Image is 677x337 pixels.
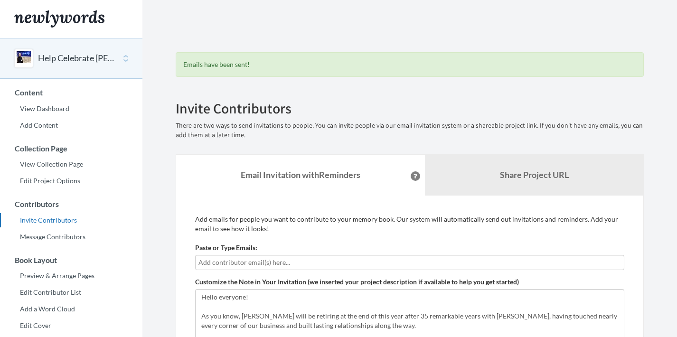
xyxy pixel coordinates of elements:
[195,215,624,234] p: Add emails for people you want to contribute to your memory book. Our system will automatically s...
[195,243,257,253] label: Paste or Type Emails:
[176,101,644,116] h2: Invite Contributors
[0,88,142,97] h3: Content
[604,309,668,332] iframe: Opens a widget where you can chat to one of our agents
[0,256,142,264] h3: Book Layout
[38,52,115,65] button: Help Celebrate [PERSON_NAME] Retirement – Share a Photo or Memory
[198,257,621,268] input: Add contributor email(s) here...
[500,169,569,180] b: Share Project URL
[241,169,360,180] strong: Email Invitation with Reminders
[176,52,644,77] div: Emails have been sent!
[0,144,142,153] h3: Collection Page
[195,277,519,287] label: Customize the Note in Your Invitation (we inserted your project description if available to help ...
[0,200,142,208] h3: Contributors
[176,121,644,140] p: There are two ways to send invitations to people. You can invite people via our email invitation ...
[14,10,104,28] img: Newlywords logo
